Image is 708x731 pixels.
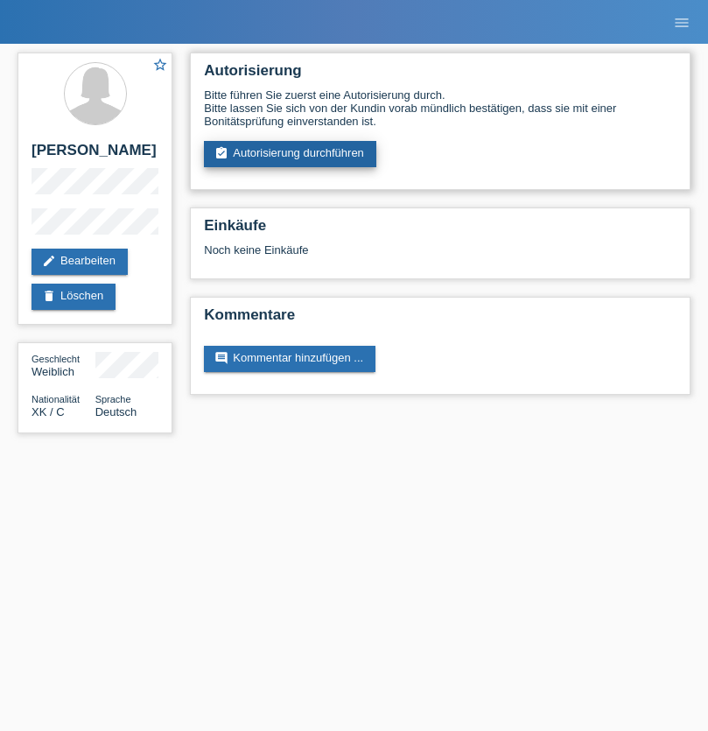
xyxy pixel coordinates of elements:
[204,243,676,270] div: Noch keine Einkäufe
[32,142,158,168] h2: [PERSON_NAME]
[204,217,676,243] h2: Einkäufe
[204,306,676,333] h2: Kommentare
[673,14,690,32] i: menu
[152,57,168,75] a: star_border
[214,146,228,160] i: assignment_turned_in
[204,88,676,128] div: Bitte führen Sie zuerst eine Autorisierung durch. Bitte lassen Sie sich von der Kundin vorab münd...
[32,354,80,364] span: Geschlecht
[204,62,676,88] h2: Autorisierung
[42,254,56,268] i: edit
[664,17,699,27] a: menu
[32,405,65,418] span: Kosovo / C / 20.08.1997
[32,394,80,404] span: Nationalität
[42,289,56,303] i: delete
[32,284,116,310] a: deleteLöschen
[204,141,376,167] a: assignment_turned_inAutorisierung durchführen
[204,346,375,372] a: commentKommentar hinzufügen ...
[95,394,131,404] span: Sprache
[32,249,128,275] a: editBearbeiten
[95,405,137,418] span: Deutsch
[32,352,95,378] div: Weiblich
[152,57,168,73] i: star_border
[214,351,228,365] i: comment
